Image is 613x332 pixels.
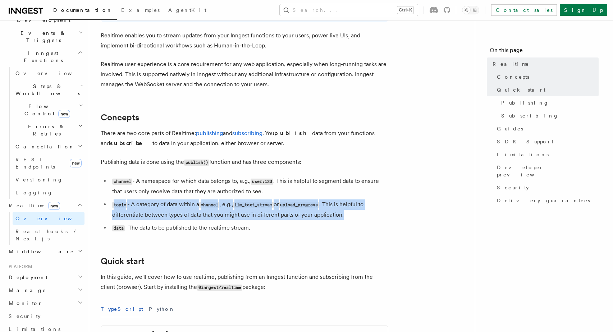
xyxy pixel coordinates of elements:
[101,301,143,317] button: TypeScript
[6,287,46,294] span: Manage
[15,229,79,241] span: React hooks / Next.js
[560,4,607,16] a: Sign Up
[101,112,139,123] a: Concepts
[110,176,388,197] li: - A namespace for which data belongs to, e.g., . This is helpful to segment data to ensure that u...
[168,7,206,13] span: AgentKit
[6,50,78,64] span: Inngest Functions
[110,223,388,233] li: - The data to be published to the realtime stream.
[53,7,113,13] span: Documentation
[15,157,55,170] span: REST Endpoints
[13,140,84,153] button: Cancellation
[498,96,599,109] a: Publishing
[494,70,599,83] a: Concepts
[490,46,599,57] h4: On this page
[497,164,599,178] span: Developer preview
[48,202,60,210] span: new
[6,284,84,297] button: Manage
[6,271,84,284] button: Deployment
[110,140,152,147] strong: subscribe
[101,157,388,167] p: Publishing data is done using the function and has three components:
[497,184,529,191] span: Security
[498,109,599,122] a: Subscribing
[497,73,529,80] span: Concepts
[112,179,132,185] code: channel
[13,83,80,97] span: Steps & Workflows
[6,202,60,209] span: Realtime
[462,6,479,14] button: Toggle dark mode
[101,59,388,89] p: Realtime user experience is a core requirement for any web application, especially when long-runn...
[15,216,90,221] span: Overview
[13,80,84,100] button: Steps & Workflows
[497,197,590,204] span: Delivery guarantees
[112,202,127,208] code: topic
[13,100,84,120] button: Flow Controlnew
[196,130,223,137] a: publishing
[501,99,549,106] span: Publishing
[6,264,32,269] span: Platform
[279,202,319,208] code: upload_progress
[101,31,388,51] p: Realtime enables you to stream updates from your Inngest functions to your users, power live UIs,...
[497,125,523,132] span: Guides
[49,2,117,20] a: Documentation
[101,256,145,266] a: Quick start
[493,60,529,68] span: Realtime
[13,120,84,140] button: Errors & Retries
[397,6,413,14] kbd: Ctrl+K
[494,135,599,148] a: SDK Support
[58,110,70,118] span: new
[6,67,84,199] div: Inngest Functions
[251,179,273,185] code: user:123
[497,151,549,158] span: Limitations
[490,57,599,70] a: Realtime
[13,225,84,245] a: React hooks / Next.js
[149,301,175,317] button: Python
[497,138,553,145] span: SDK Support
[6,274,47,281] span: Deployment
[13,186,84,199] a: Logging
[9,313,41,319] span: Security
[15,190,53,195] span: Logging
[494,181,599,194] a: Security
[6,199,84,212] button: Realtimenew
[9,326,60,332] span: Limitations
[6,27,84,47] button: Events & Triggers
[110,199,388,220] li: - A category of data within a , e.g., or . This is helpful to differentiate between types of data...
[13,123,78,137] span: Errors & Retries
[13,212,84,225] a: Overview
[494,83,599,96] a: Quick start
[6,300,42,307] span: Monitor
[117,2,164,19] a: Examples
[6,248,74,255] span: Middleware
[6,245,84,258] button: Middleware
[497,86,545,93] span: Quick start
[13,143,75,150] span: Cancellation
[13,173,84,186] a: Versioning
[280,4,418,16] button: Search...Ctrl+K
[121,7,160,13] span: Examples
[501,112,559,119] span: Subscribing
[491,4,557,16] a: Contact sales
[232,130,262,137] a: subscribing
[274,130,312,137] strong: publish
[6,47,84,67] button: Inngest Functions
[101,128,388,148] p: There are two core parts of Realtime: and . You data from your functions and to data in your appl...
[13,153,84,173] a: REST Endpointsnew
[494,122,599,135] a: Guides
[6,212,84,245] div: Realtimenew
[6,29,78,44] span: Events & Triggers
[101,272,388,292] p: In this guide, we'll cover how to use realtime, publishing from an Inngest function and subscribi...
[164,2,211,19] a: AgentKit
[112,225,125,231] code: data
[199,202,219,208] code: channel
[184,160,209,166] code: publish()
[494,194,599,207] a: Delivery guarantees
[494,148,599,161] a: Limitations
[70,159,82,167] span: new
[13,103,79,117] span: Flow Control
[197,285,242,291] code: @inngest/realtime
[13,67,84,80] a: Overview
[15,177,63,183] span: Versioning
[6,310,84,323] a: Security
[6,297,84,310] button: Monitor
[494,161,599,181] a: Developer preview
